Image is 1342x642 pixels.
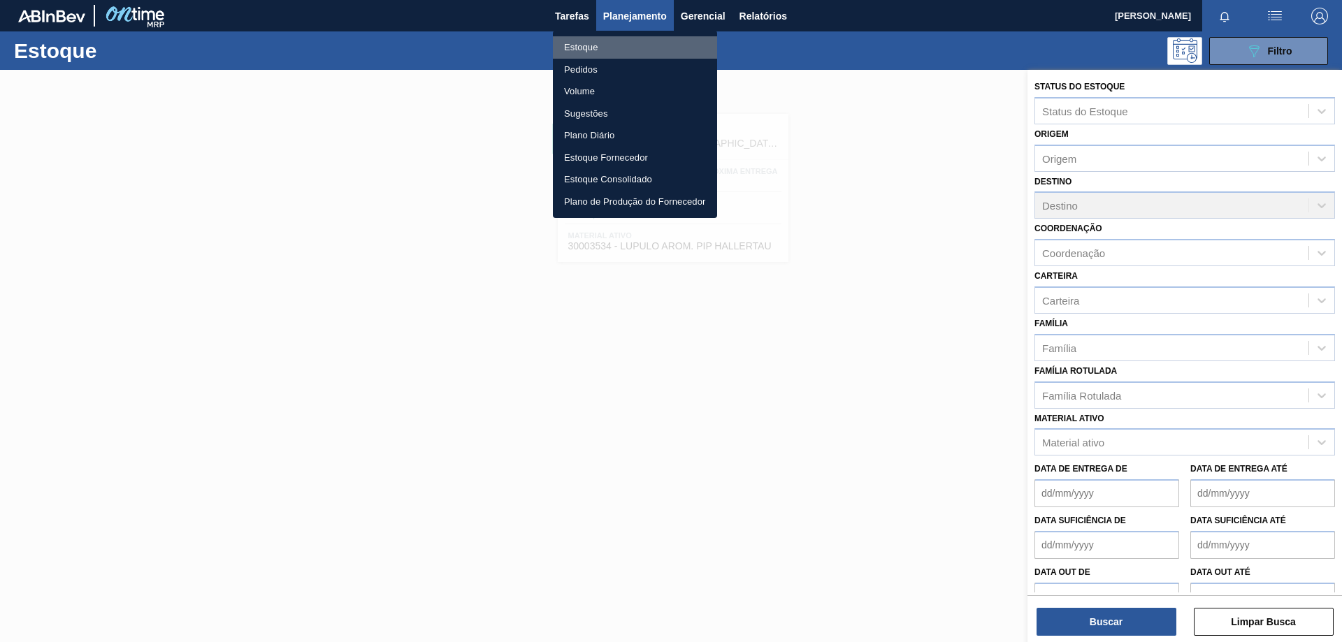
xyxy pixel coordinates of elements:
a: Sugestões [553,103,717,125]
a: Pedidos [553,59,717,81]
a: Volume [553,80,717,103]
a: Estoque [553,36,717,59]
a: Plano Diário [553,124,717,147]
a: Estoque Consolidado [553,168,717,191]
a: Plano de Produção do Fornecedor [553,191,717,213]
a: Estoque Fornecedor [553,147,717,169]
